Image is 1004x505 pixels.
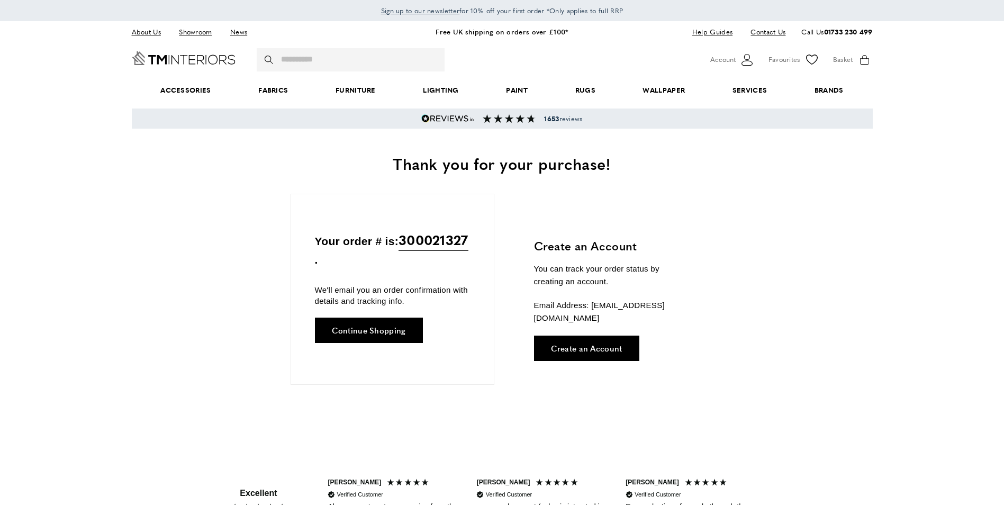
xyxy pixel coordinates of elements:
[544,114,559,123] strong: 1653
[791,74,867,106] a: Brands
[436,26,568,37] a: Free UK shipping on orders over £100*
[393,152,611,175] span: Thank you for your purchase!
[743,25,785,39] a: Contact Us
[684,478,730,489] div: 5 Stars
[710,52,755,68] button: Customer Account
[551,344,622,352] span: Create an Account
[315,229,470,269] p: Your order # is: .
[234,74,312,106] a: Fabrics
[534,336,639,361] a: Create an Account
[381,6,623,15] span: for 10% off your first order *Only applies to full RRP
[684,25,740,39] a: Help Guides
[312,74,399,106] a: Furniture
[315,284,470,306] p: We'll email you an order confirmation with details and tracking info.
[421,114,474,123] img: Reviews.io 5 stars
[381,6,460,15] span: Sign up to our newsletter
[619,74,709,106] a: Wallpaper
[768,54,800,65] span: Favourites
[265,48,275,71] button: Search
[483,114,536,123] img: Reviews section
[534,238,690,254] h3: Create an Account
[486,491,532,499] div: Verified Customer
[534,263,690,288] p: You can track your order status by creating an account.
[535,478,581,489] div: 5 Stars
[544,114,582,123] span: reviews
[824,26,873,37] a: 01733 230 499
[337,491,383,499] div: Verified Customer
[551,74,619,106] a: Rugs
[137,74,234,106] span: Accessories
[477,478,530,487] div: [PERSON_NAME]
[332,326,406,334] span: Continue Shopping
[626,478,679,487] div: [PERSON_NAME]
[399,229,468,251] span: 300021327
[801,26,872,38] p: Call Us
[240,488,277,499] div: Excellent
[709,74,791,106] a: Services
[132,51,236,65] a: Go to Home page
[635,491,681,499] div: Verified Customer
[381,5,460,16] a: Sign up to our newsletter
[386,478,432,489] div: 5 Stars
[222,25,255,39] a: News
[534,299,690,324] p: Email Address: [EMAIL_ADDRESS][DOMAIN_NAME]
[328,478,382,487] div: [PERSON_NAME]
[132,25,169,39] a: About Us
[400,74,483,106] a: Lighting
[171,25,220,39] a: Showroom
[710,54,736,65] span: Account
[768,52,820,68] a: Favourites
[483,74,551,106] a: Paint
[315,318,423,343] a: Continue Shopping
